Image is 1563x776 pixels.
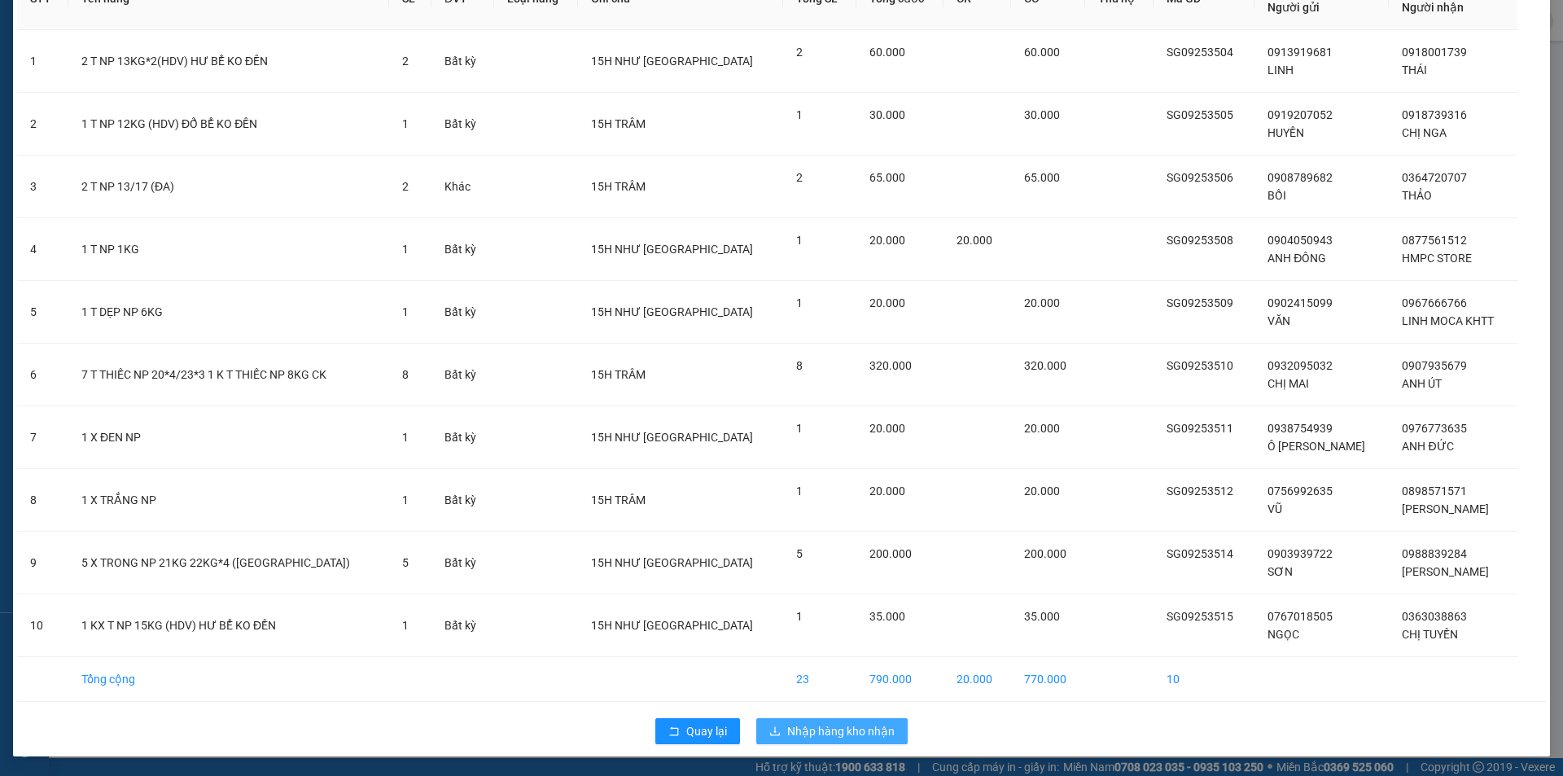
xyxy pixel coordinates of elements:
[856,657,944,702] td: 790.000
[787,722,895,740] span: Nhập hàng kho nhận
[686,722,727,740] span: Quay lại
[1154,657,1254,702] td: 10
[68,532,389,594] td: 5 X TRONG NP 21KG 22KG*4 ([GEOGRAPHIC_DATA])
[1024,108,1060,121] span: 30.000
[1402,565,1489,578] span: [PERSON_NAME]
[1267,547,1333,560] span: 0903939722
[17,344,68,406] td: 6
[402,55,409,68] span: 2
[1167,108,1233,121] span: SG09253505
[1402,296,1467,309] span: 0967666766
[1402,440,1453,453] span: ANH ĐỨC
[17,30,68,93] td: 1
[68,406,389,469] td: 1 X ĐEN NP
[869,234,905,247] span: 20.000
[1267,1,1320,14] span: Người gửi
[591,556,753,569] span: 15H NHƯ [GEOGRAPHIC_DATA]
[431,281,494,344] td: Bất kỳ
[1402,502,1489,515] span: [PERSON_NAME]
[1267,628,1299,641] span: NGỌC
[431,532,494,594] td: Bất kỳ
[17,406,68,469] td: 7
[1402,189,1432,202] span: THẢO
[1011,657,1085,702] td: 770.000
[1267,171,1333,184] span: 0908789682
[1402,126,1447,139] span: CHỊ NGA
[1402,628,1458,641] span: CHỊ TUYỀN
[1167,484,1233,498] span: SG09253512
[591,431,753,444] span: 15H NHƯ [GEOGRAPHIC_DATA]
[68,657,389,702] td: Tổng cộng
[869,108,905,121] span: 30.000
[1267,64,1294,77] span: LINH
[17,469,68,532] td: 8
[1402,1,1464,14] span: Người nhận
[402,619,409,632] span: 1
[402,556,409,569] span: 5
[402,305,409,318] span: 1
[1402,234,1467,247] span: 0877561512
[796,610,803,623] span: 1
[591,305,753,318] span: 15H NHƯ [GEOGRAPHIC_DATA]
[402,243,409,256] span: 1
[1267,108,1333,121] span: 0919207052
[1167,46,1233,59] span: SG09253504
[1267,314,1290,327] span: VĂN
[402,180,409,193] span: 2
[869,484,905,498] span: 20.000
[591,368,646,381] span: 15H TRÂM
[68,469,389,532] td: 1 X TRẮNG NP
[869,547,912,560] span: 200.000
[1267,484,1333,498] span: 0756992635
[1024,547,1066,560] span: 200.000
[591,619,753,632] span: 15H NHƯ [GEOGRAPHIC_DATA]
[431,344,494,406] td: Bất kỳ
[68,93,389,156] td: 1 T NP 12KG (HDV) ĐỔ BỂ KO ĐỀN
[869,46,905,59] span: 60.000
[1402,314,1494,327] span: LINH MOCA KHTT
[1267,46,1333,59] span: 0913919681
[431,594,494,657] td: Bất kỳ
[431,30,494,93] td: Bất kỳ
[1024,484,1060,498] span: 20.000
[1267,377,1309,390] span: CHỊ MAI
[1167,359,1233,372] span: SG09253510
[796,422,803,435] span: 1
[17,218,68,281] td: 4
[1402,547,1467,560] span: 0988839284
[1267,610,1333,623] span: 0767018505
[68,218,389,281] td: 1 T NP 1KG
[68,156,389,218] td: 2 T NP 13/17 (ĐA)
[1267,359,1333,372] span: 0932095032
[591,180,646,193] span: 15H TRÂM
[1402,171,1467,184] span: 0364720707
[1402,359,1467,372] span: 0907935679
[17,156,68,218] td: 3
[1267,422,1333,435] span: 0938754939
[1402,377,1442,390] span: ANH ÚT
[769,726,781,739] span: download
[1402,108,1467,121] span: 0918739316
[796,171,803,184] span: 2
[796,108,803,121] span: 1
[655,718,740,744] button: rollbackQuay lại
[796,296,803,309] span: 1
[591,117,646,130] span: 15H TRÂM
[1267,565,1293,578] span: SƠN
[943,657,1011,702] td: 20.000
[1267,252,1326,265] span: ANH ĐÔNG
[1402,252,1472,265] span: HMPC STORE
[68,344,389,406] td: 7 T THIẾC NP 20*4/23*3 1 K T THIẾC NP 8KG CK
[1267,126,1304,139] span: HUYỀN
[1024,296,1060,309] span: 20.000
[402,368,409,381] span: 8
[17,93,68,156] td: 2
[17,281,68,344] td: 5
[668,726,680,739] span: rollback
[1167,547,1233,560] span: SG09253514
[869,296,905,309] span: 20.000
[796,359,803,372] span: 8
[17,532,68,594] td: 9
[1167,422,1233,435] span: SG09253511
[1167,171,1233,184] span: SG09253506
